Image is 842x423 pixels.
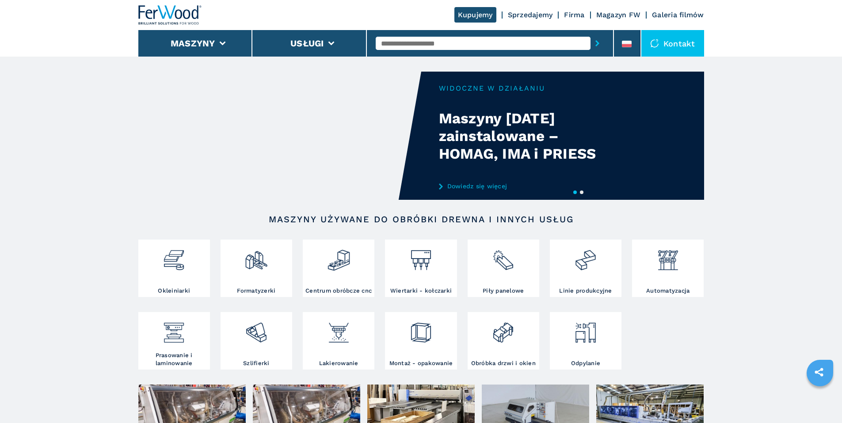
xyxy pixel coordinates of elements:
[171,38,215,49] button: Maszyny
[409,242,433,272] img: foratrici_inseritrici_2.png
[559,287,612,295] h3: Linie produkcyjne
[138,72,421,200] video: Your browser does not support the video tag.
[652,11,704,19] a: Galeria filmów
[508,11,553,19] a: Sprzedajemy
[580,191,583,194] button: 2
[244,242,268,272] img: squadratrici_2.png
[591,33,604,53] button: submit-button
[564,11,584,19] a: Firma
[389,359,453,367] h3: Montaż - opakowanie
[138,312,210,370] a: Prasowanie i laminowanie
[573,191,577,194] button: 1
[141,351,208,367] h3: Prasowanie i laminowanie
[454,7,496,23] a: Kupujemy
[468,312,539,370] a: Obróbka drzwi i okien
[385,240,457,297] a: Wiertarki - kołczarki
[319,359,358,367] h3: Lakierowanie
[596,11,641,19] a: Magazyn FW
[491,242,515,272] img: sezionatrici_2.png
[574,242,597,272] img: linee_di_produzione_2.png
[303,240,374,297] a: Centrum obróbcze cnc
[571,359,600,367] h3: Odpylanie
[138,240,210,297] a: Okleiniarki
[632,240,704,297] a: Automatyzacja
[650,39,659,48] img: Kontakt
[305,287,372,295] h3: Centrum obróbcze cnc
[162,242,186,272] img: bordatrici_1.png
[656,242,680,272] img: automazione.png
[468,240,539,297] a: Piły panelowe
[390,287,452,295] h3: Wiertarki - kołczarki
[804,383,835,416] iframe: Chat
[244,314,268,344] img: levigatrici_2.png
[439,183,612,190] a: Dowiedz się więcej
[303,312,374,370] a: Lakierowanie
[550,312,621,370] a: Odpylanie
[491,314,515,344] img: lavorazione_porte_finestre_2.png
[138,5,202,25] img: Ferwood
[641,30,704,57] div: Kontakt
[327,314,351,344] img: verniciatura_1.png
[471,359,536,367] h3: Obróbka drzwi i okien
[290,38,324,49] button: Usługi
[808,361,830,383] a: sharethis
[483,287,524,295] h3: Piły panelowe
[158,287,190,295] h3: Okleiniarki
[550,240,621,297] a: Linie produkcyjne
[243,359,270,367] h3: Szlifierki
[574,314,597,344] img: aspirazione_1.png
[221,240,292,297] a: Formatyzerki
[409,314,433,344] img: montaggio_imballaggio_2.png
[646,287,690,295] h3: Automatyzacja
[162,314,186,344] img: pressa-strettoia.png
[221,312,292,370] a: Szlifierki
[327,242,351,272] img: centro_di_lavoro_cnc_2.png
[167,214,676,225] h2: Maszyny używane do obróbki drewna i innych usług
[237,287,275,295] h3: Formatyzerki
[385,312,457,370] a: Montaż - opakowanie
